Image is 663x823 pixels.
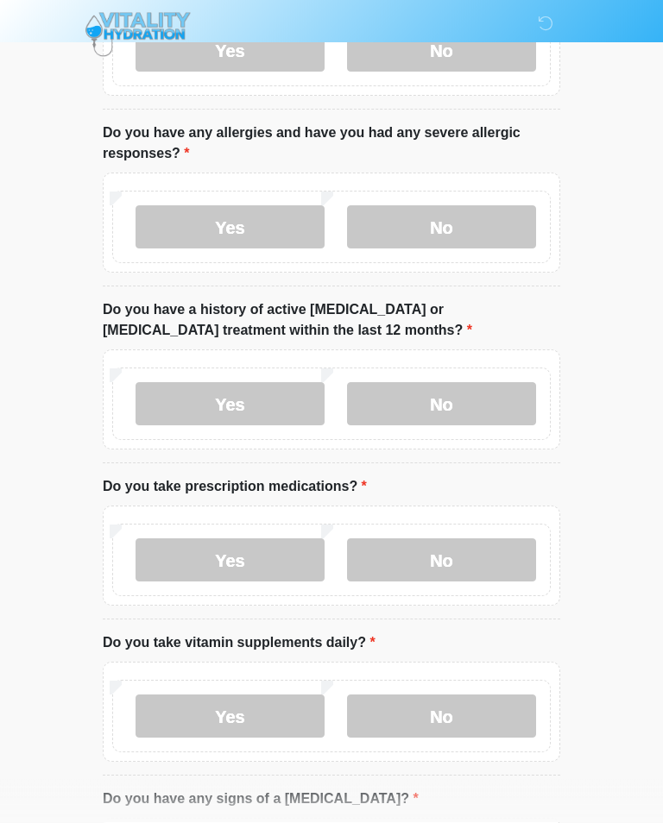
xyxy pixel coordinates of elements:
label: Yes [136,695,325,738]
label: Yes [136,539,325,582]
label: Do you have any allergies and have you had any severe allergic responses? [103,123,560,165]
label: Do you have a history of active [MEDICAL_DATA] or [MEDICAL_DATA] treatment within the last 12 mon... [103,300,560,342]
label: No [347,539,536,582]
label: No [347,695,536,738]
label: No [347,383,536,426]
label: No [347,206,536,249]
label: Do you take vitamin supplements daily? [103,633,376,654]
label: Do you have any signs of a [MEDICAL_DATA]? [103,789,419,810]
label: Do you take prescription medications? [103,477,367,498]
label: Yes [136,383,325,426]
img: Vitality Hydration Logo [85,13,191,57]
label: Yes [136,206,325,249]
